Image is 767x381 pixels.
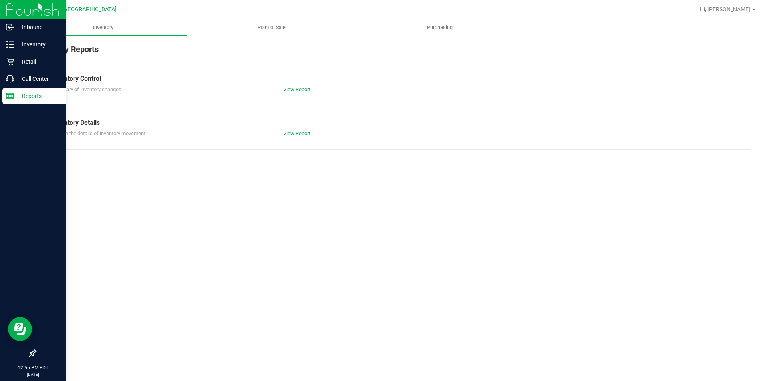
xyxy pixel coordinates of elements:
div: Inventory Control [52,74,735,84]
span: Point of Sale [247,24,296,31]
a: Inventory [19,19,187,36]
span: GA2 - [GEOGRAPHIC_DATA] [46,6,117,13]
p: [DATE] [4,371,62,377]
a: Point of Sale [187,19,356,36]
a: Purchasing [356,19,524,36]
p: Call Center [14,74,62,84]
p: Inventory [14,40,62,49]
span: Explore the details of inventory movement [52,130,145,136]
span: Inventory [82,24,124,31]
p: 12:55 PM EDT [4,364,62,371]
span: Purchasing [416,24,463,31]
div: Inventory Reports [35,43,751,62]
inline-svg: Reports [6,92,14,100]
a: View Report [283,130,310,136]
inline-svg: Inbound [6,23,14,31]
span: Hi, [PERSON_NAME]! [700,6,752,12]
span: Summary of inventory changes [52,86,121,92]
iframe: Resource center [8,317,32,341]
inline-svg: Call Center [6,75,14,83]
p: Inbound [14,22,62,32]
p: Reports [14,91,62,101]
p: Retail [14,57,62,66]
a: View Report [283,86,310,92]
div: Inventory Details [52,118,735,128]
inline-svg: Retail [6,58,14,66]
inline-svg: Inventory [6,40,14,48]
